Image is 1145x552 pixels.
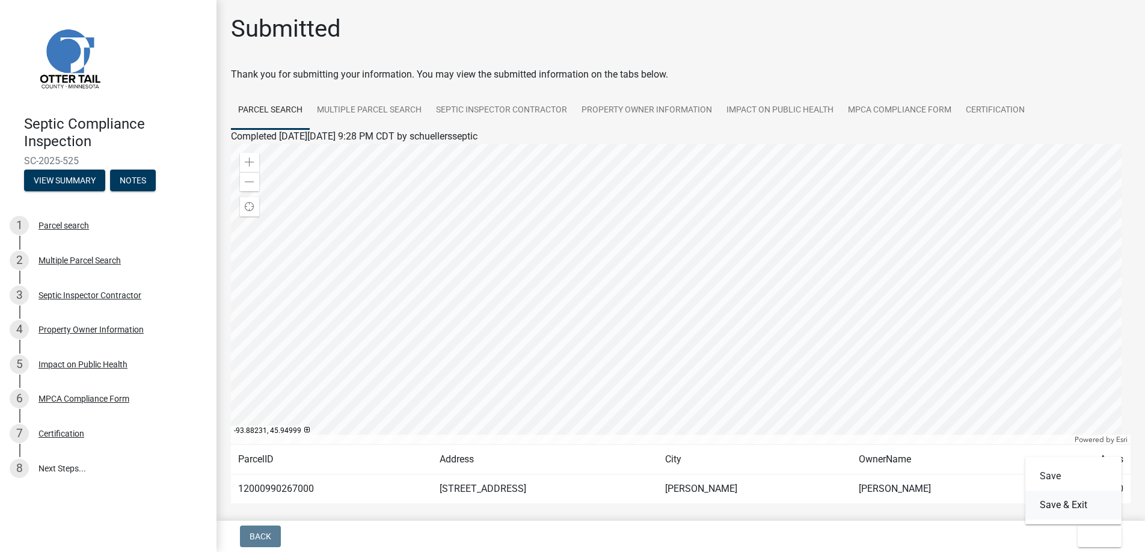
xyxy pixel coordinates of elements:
td: [STREET_ADDRESS] [432,474,658,504]
div: MPCA Compliance Form [38,394,129,403]
div: 4 [10,320,29,339]
div: Find my location [240,197,259,216]
span: Completed [DATE][DATE] 9:28 PM CDT by schuellersseptic [231,130,477,142]
a: Parcel search [231,91,310,130]
div: 8 [10,459,29,478]
td: Acres [1045,445,1131,474]
div: Zoom in [240,153,259,172]
td: Address [432,445,658,474]
td: OwnerName [852,445,1045,474]
wm-modal-confirm: Summary [24,176,105,186]
a: MPCA Compliance Form [841,91,959,130]
button: Save & Exit [1025,491,1122,520]
button: View Summary [24,170,105,191]
a: Certification [959,91,1032,130]
div: 7 [10,424,29,443]
span: Exit [1087,532,1105,541]
button: Exit [1078,526,1122,547]
div: Septic Inspector Contractor [38,291,141,299]
div: 2 [10,251,29,270]
div: Parcel search [38,221,89,230]
div: Property Owner Information [38,325,144,334]
div: Multiple Parcel Search [38,256,121,265]
button: Back [240,526,281,547]
div: Thank you for submitting your information. You may view the submitted information on the tabs below. [231,67,1131,82]
button: Save [1025,462,1122,491]
a: Esri [1116,435,1128,444]
h4: Septic Compliance Inspection [24,115,207,150]
div: 6 [10,389,29,408]
div: 3 [10,286,29,305]
div: Powered by [1072,435,1131,444]
div: Exit [1025,457,1122,524]
button: Notes [110,170,156,191]
a: Multiple Parcel Search [310,91,429,130]
div: Zoom out [240,172,259,191]
span: Back [250,532,271,541]
wm-modal-confirm: Notes [110,176,156,186]
a: Impact on Public Health [719,91,841,130]
td: [PERSON_NAME] [658,474,852,504]
div: Certification [38,429,84,438]
a: Property Owner Information [574,91,719,130]
span: SC-2025-525 [24,155,192,167]
td: ParcelID [231,445,432,474]
div: Impact on Public Health [38,360,127,369]
td: City [658,445,852,474]
img: Otter Tail County, Minnesota [24,13,114,103]
td: [PERSON_NAME] [852,474,1045,504]
td: 12000990267000 [231,474,432,504]
h1: Submitted [231,14,341,43]
div: 5 [10,355,29,374]
a: Septic Inspector Contractor [429,91,574,130]
div: 1 [10,216,29,235]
